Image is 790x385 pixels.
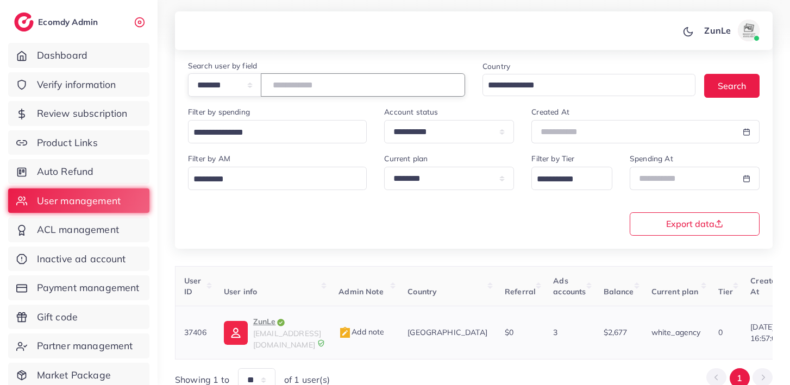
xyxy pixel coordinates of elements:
[604,287,634,296] span: Balance
[531,153,574,164] label: Filter by Tier
[484,77,681,94] input: Search for option
[8,275,149,300] a: Payment management
[37,281,140,295] span: Payment management
[188,60,257,71] label: Search user by field
[407,287,437,296] span: Country
[37,368,111,382] span: Market Package
[8,247,149,272] a: Inactive ad account
[37,78,116,92] span: Verify information
[384,153,428,164] label: Current plan
[188,153,230,164] label: Filter by AM
[190,171,353,188] input: Search for option
[553,327,557,337] span: 3
[738,20,760,41] img: avatar
[224,287,257,296] span: User info
[37,48,87,62] span: Dashboard
[704,24,731,37] p: ZunLe
[338,287,384,296] span: Admin Note
[505,327,513,337] span: $0
[338,326,352,339] img: admin_note.cdd0b510.svg
[8,101,149,126] a: Review subscription
[224,321,248,345] img: ic-user-info.36bf1079.svg
[37,310,78,324] span: Gift code
[8,159,149,184] a: Auto Refund
[750,321,780,344] span: [DATE] 16:57:05
[276,318,286,327] img: icon-tick.de4e08dc.svg
[8,333,149,358] a: Partner management
[8,217,149,242] a: ACL management
[553,276,586,296] span: Ads accounts
[8,72,149,97] a: Verify information
[38,17,101,27] h2: Ecomdy Admin
[184,327,206,337] span: 37406
[14,12,34,31] img: logo
[482,61,510,72] label: Country
[651,327,701,337] span: white_agency
[253,315,321,328] p: ZunLe
[482,74,695,96] div: Search for option
[666,219,723,228] span: Export data
[188,106,250,117] label: Filter by spending
[37,136,98,150] span: Product Links
[37,194,121,208] span: User management
[651,287,699,296] span: Current plan
[704,74,760,97] button: Search
[630,153,673,164] label: Spending At
[533,171,598,188] input: Search for option
[338,327,384,337] span: Add note
[184,276,202,296] span: User ID
[224,315,321,350] a: ZunLe[EMAIL_ADDRESS][DOMAIN_NAME]
[604,327,628,337] span: $2,677
[505,287,536,296] span: Referral
[531,167,612,190] div: Search for option
[37,165,94,179] span: Auto Refund
[718,327,723,337] span: 0
[8,43,149,68] a: Dashboard
[14,12,101,31] a: logoEcomdy Admin
[37,252,126,266] span: Inactive ad account
[698,20,764,41] a: ZunLeavatar
[8,305,149,330] a: Gift code
[8,130,149,155] a: Product Links
[384,106,438,117] label: Account status
[630,212,760,236] button: Export data
[190,124,353,141] input: Search for option
[188,167,367,190] div: Search for option
[718,287,733,296] span: Tier
[750,276,776,296] span: Create At
[37,106,128,121] span: Review subscription
[407,327,487,337] span: [GEOGRAPHIC_DATA]
[253,329,321,349] span: [EMAIL_ADDRESS][DOMAIN_NAME]
[8,188,149,213] a: User management
[37,223,119,237] span: ACL management
[188,120,367,143] div: Search for option
[37,339,133,353] span: Partner management
[317,339,325,347] img: 9CAL8B2pu8EFxCJHYAAAAldEVYdGRhdGU6Y3JlYXRlADIwMjItMTItMDlUMDQ6NTg6MzkrMDA6MDBXSlgLAAAAJXRFWHRkYXR...
[531,106,569,117] label: Created At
